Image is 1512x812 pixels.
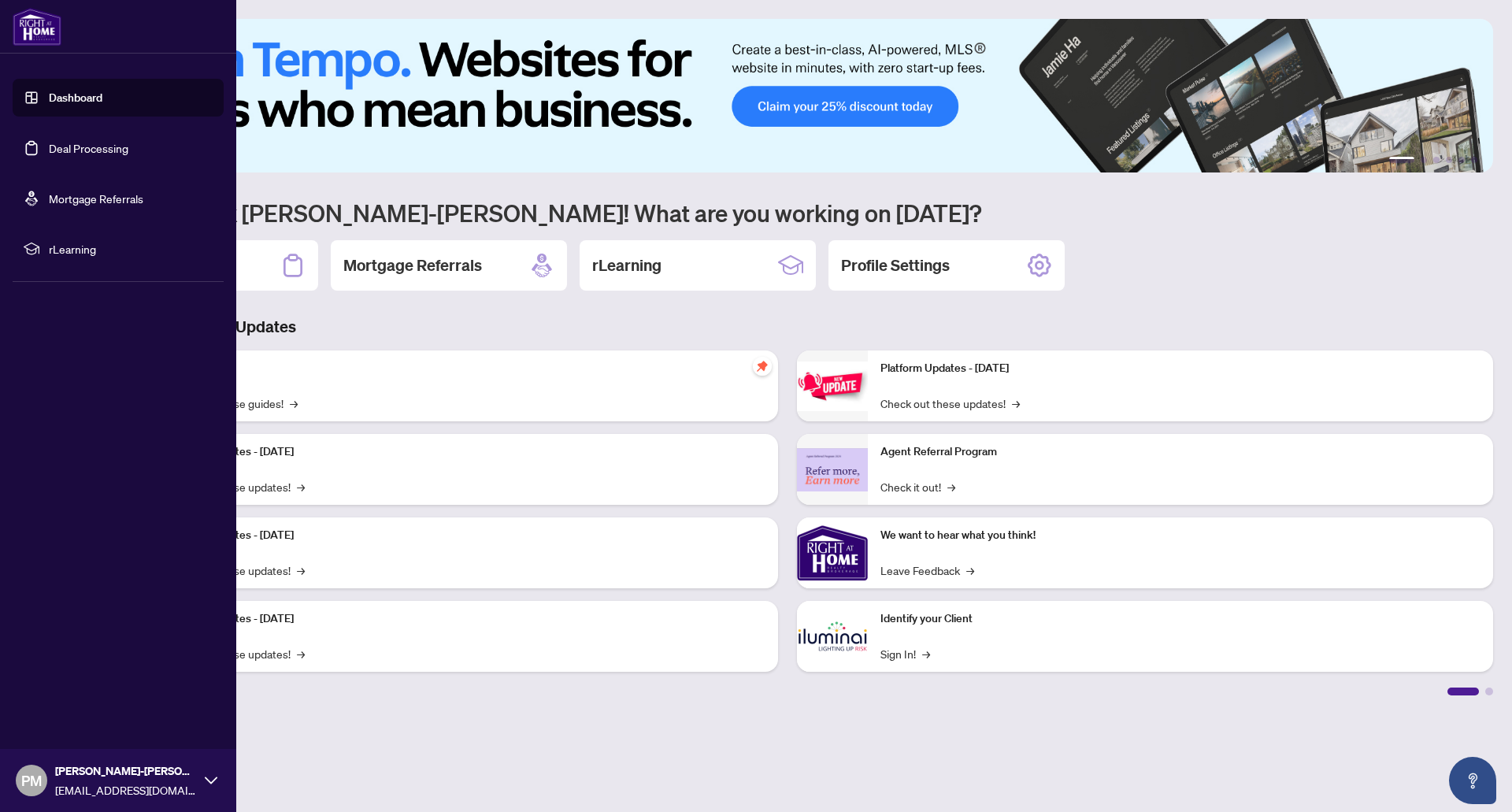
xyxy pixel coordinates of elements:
span: → [966,562,974,579]
span: PM [21,769,42,792]
button: 4 [1446,157,1452,163]
span: [EMAIL_ADDRESS][DOMAIN_NAME] [55,781,197,799]
a: Leave Feedback→ [880,562,974,579]
h2: rLearning [592,254,661,276]
p: Agent Referral Program [880,443,1480,461]
button: 3 [1433,157,1440,163]
a: Mortgage Referrals [49,191,143,206]
img: We want to hear what you think! [797,517,868,588]
h2: Mortgage Referrals [343,254,482,276]
p: We want to hear what you think! [880,527,1480,544]
span: → [947,478,955,495]
h1: Welcome back [PERSON_NAME]-[PERSON_NAME]! What are you working on [DATE]? [82,198,1493,228]
button: 1 [1389,157,1414,163]
p: Identify your Client [880,610,1480,628]
img: Platform Updates - June 23, 2025 [797,362,868,411]
p: Platform Updates - [DATE] [880,360,1480,377]
a: Dashboard [49,91,102,105]
img: Agent Referral Program [797,448,868,491]
img: Slide 0 [82,19,1493,172]
span: → [1012,395,1020,412]
p: Platform Updates - [DATE] [165,443,765,461]
span: pushpin [753,357,772,376]
span: → [297,645,305,662]
p: Platform Updates - [DATE] [165,610,765,628]
span: → [297,478,305,495]
span: → [922,645,930,662]
button: 6 [1471,157,1477,163]
h2: Profile Settings [841,254,950,276]
button: 2 [1421,157,1427,163]
a: Check it out!→ [880,478,955,495]
img: Identify your Client [797,601,868,672]
h3: Brokerage & Industry Updates [82,316,1493,338]
a: Deal Processing [49,141,128,155]
img: logo [13,8,61,46]
span: → [290,395,298,412]
span: rLearning [49,240,213,258]
a: Check out these updates!→ [880,395,1020,412]
span: → [297,562,305,579]
button: Open asap [1449,757,1496,804]
a: Sign In!→ [880,645,930,662]
p: Platform Updates - [DATE] [165,527,765,544]
p: Self-Help [165,360,765,377]
span: [PERSON_NAME]-[PERSON_NAME] [55,762,197,780]
button: 5 [1458,157,1465,163]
